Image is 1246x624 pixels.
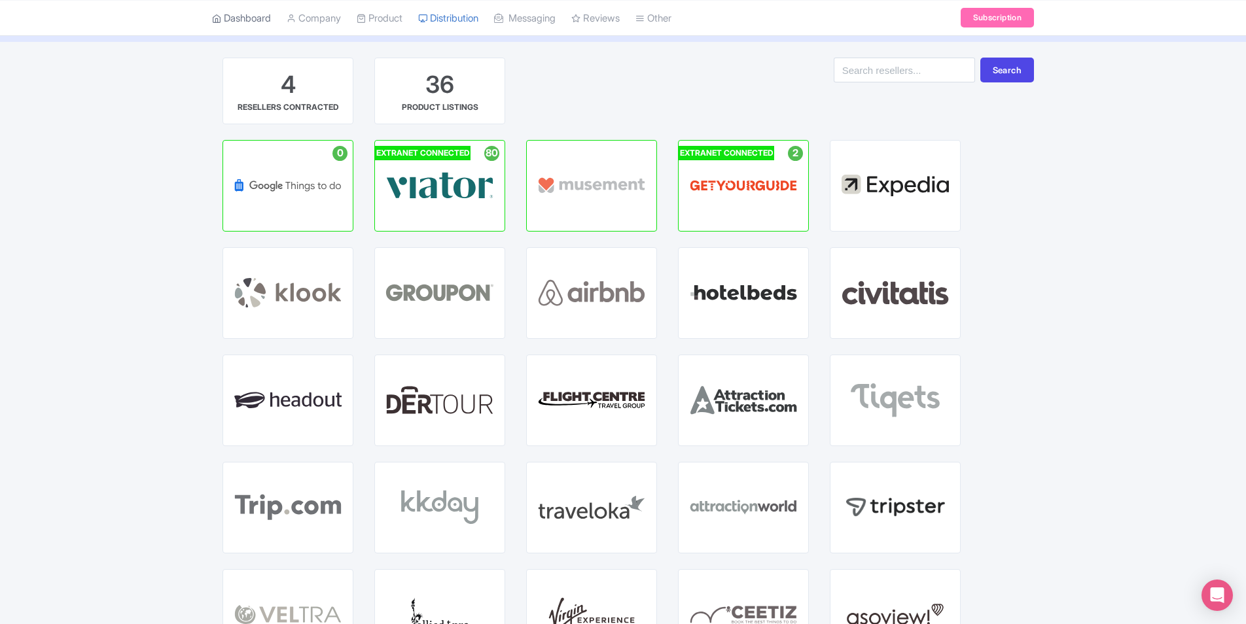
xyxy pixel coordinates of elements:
button: Search [980,58,1034,82]
a: 36 PRODUCT LISTINGS [374,58,505,124]
a: EXTRANET CONNECTED 80 [374,140,505,232]
a: Subscription [961,8,1034,27]
div: PRODUCT LISTINGS [402,101,478,113]
a: 0 [222,140,353,232]
div: 4 [281,69,296,101]
a: 4 RESELLERS CONTRACTED [222,58,353,124]
div: Open Intercom Messenger [1201,580,1233,611]
a: EXTRANET CONNECTED 2 [678,140,809,232]
input: Search resellers... [834,58,975,82]
div: 36 [425,69,454,101]
div: RESELLERS CONTRACTED [238,101,338,113]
